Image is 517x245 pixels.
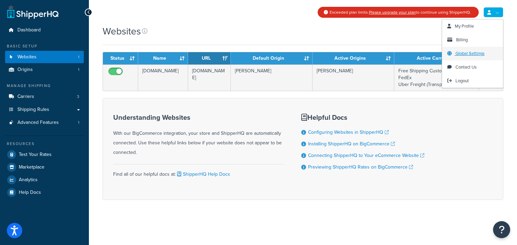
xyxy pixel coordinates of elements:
[5,90,84,103] li: Carriers
[19,152,52,158] span: Test Your Rates
[17,120,59,126] span: Advanced Features
[455,64,477,70] span: Contact Us
[308,140,395,147] a: Installing ShipperHQ on BigCommerce
[369,9,416,15] a: Please upgrade your plan
[19,190,41,196] span: Help Docs
[176,171,230,178] a: ShipperHQ Help Docs
[231,64,313,91] td: [PERSON_NAME]
[5,161,84,173] a: Marketplace
[5,51,84,63] a: Websites 1
[5,51,84,63] li: Websites
[77,94,79,100] span: 3
[5,43,84,49] div: Basic Setup
[442,60,503,74] a: Contact Us
[5,63,84,76] li: Origins
[17,67,33,73] span: Origins
[313,52,395,64] th: Active Origins: activate to sort column ascending
[78,54,79,60] span: 1
[188,52,231,64] th: URL: activate to sort column ascending
[5,141,84,147] div: Resources
[455,50,485,57] span: Global Settings
[5,103,84,116] a: Shipping Rules
[78,67,79,73] span: 1
[78,120,79,126] span: 1
[394,64,479,91] td: Free Shipping Custom Order FedEx Uber Freight (Transplace)
[308,152,424,159] a: Connecting ShipperHQ to Your eCommerce Website
[19,164,44,170] span: Marketplace
[113,164,284,179] div: Find all of our helpful docs at:
[7,5,58,19] a: ShipperHQ Home
[5,24,84,37] a: Dashboard
[394,52,479,64] th: Active Carriers: activate to sort column ascending
[5,116,84,129] li: Advanced Features
[455,23,474,29] span: My Profile
[5,83,84,89] div: Manage Shipping
[231,52,313,64] th: Default Origin: activate to sort column ascending
[5,116,84,129] a: Advanced Features 1
[138,52,188,64] th: Name: activate to sort column ascending
[442,74,503,88] a: Logout
[455,77,469,84] span: Logout
[5,186,84,199] a: Help Docs
[5,148,84,161] a: Test Your Rates
[17,94,34,100] span: Carriers
[17,27,41,33] span: Dashboard
[313,64,395,91] td: [PERSON_NAME]
[442,33,503,47] a: Billing
[330,9,471,15] span: Exceeded plan limits. to continue using ShipperHQ.
[301,114,424,121] h3: Helpful Docs
[493,221,510,238] button: Open Resource Center
[442,47,503,60] a: Global Settings
[442,19,503,33] a: My Profile
[113,114,284,157] div: With our BigCommerce integration, your store and ShipperHQ are automatically connected. Use these...
[308,129,389,136] a: Configuring Websites in ShipperHQ
[103,52,138,64] th: Status: activate to sort column ascending
[5,174,84,186] a: Analytics
[103,25,141,38] h1: Websites
[188,64,231,91] td: [DOMAIN_NAME]
[456,37,468,43] span: Billing
[5,63,84,76] a: Origins 1
[17,54,37,60] span: Websites
[308,163,413,171] a: Previewing ShipperHQ Rates on BigCommerce
[113,114,284,121] h3: Understanding Websites
[17,107,49,113] span: Shipping Rules
[5,90,84,103] a: Carriers 3
[19,177,38,183] span: Analytics
[138,64,188,91] td: [DOMAIN_NAME]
